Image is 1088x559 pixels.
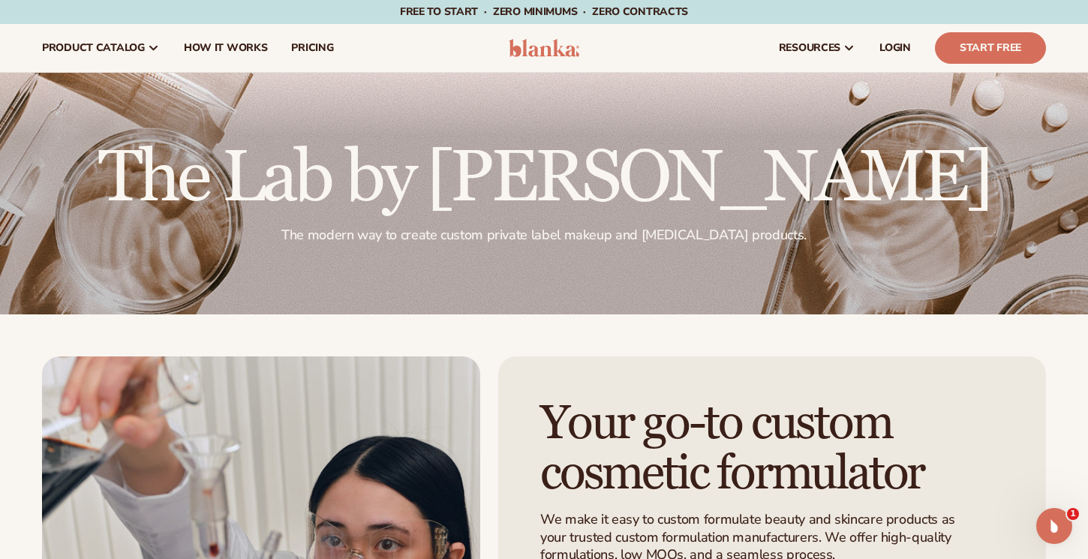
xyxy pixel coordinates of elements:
[1067,508,1079,520] span: 1
[291,42,333,54] span: pricing
[30,24,172,72] a: product catalog
[98,143,990,215] h2: The Lab by [PERSON_NAME]
[1036,508,1072,544] iframe: Intercom live chat
[184,42,268,54] span: How It Works
[279,24,345,72] a: pricing
[42,42,145,54] span: product catalog
[867,24,923,72] a: LOGIN
[879,42,911,54] span: LOGIN
[540,398,996,499] h1: Your go-to custom cosmetic formulator
[172,24,280,72] a: How It Works
[779,42,840,54] span: resources
[98,227,990,244] p: The modern way to create custom private label makeup and [MEDICAL_DATA] products.
[767,24,867,72] a: resources
[400,5,688,19] span: Free to start · ZERO minimums · ZERO contracts
[509,39,580,57] img: logo
[935,32,1046,64] a: Start Free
